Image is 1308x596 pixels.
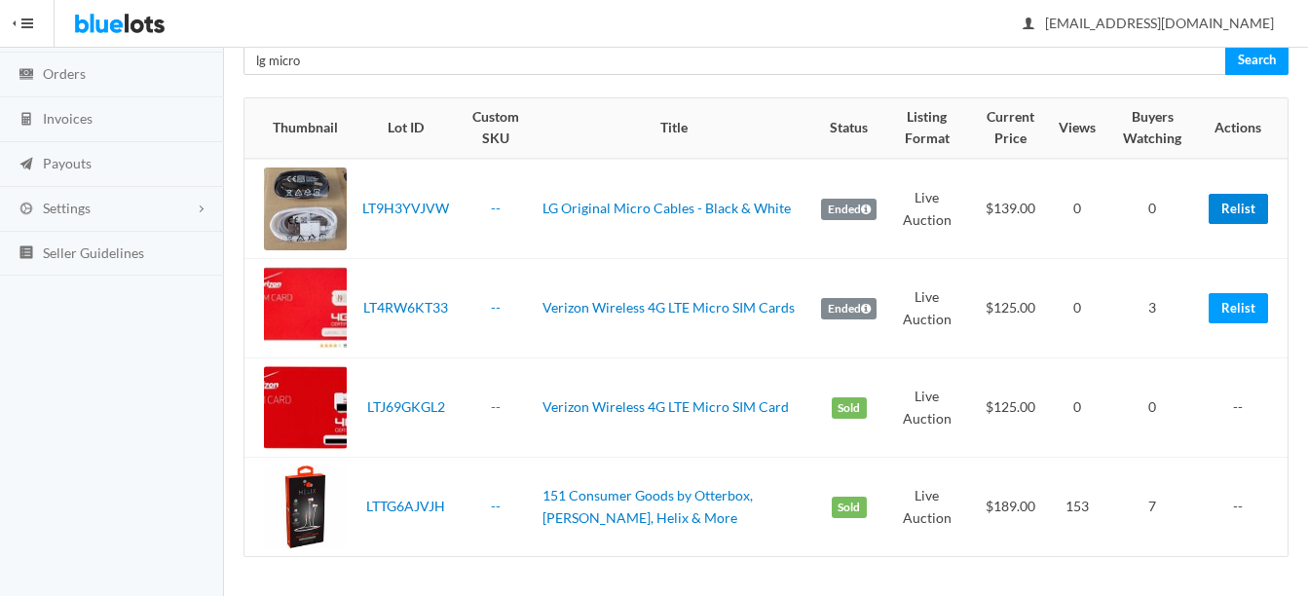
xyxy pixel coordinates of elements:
span: Seller Guidelines [43,244,144,261]
td: $189.00 [969,458,1051,557]
th: Current Price [969,98,1051,159]
th: Actions [1201,98,1288,159]
td: 7 [1103,458,1201,557]
td: Live Auction [884,159,969,259]
td: 0 [1051,358,1103,458]
td: $125.00 [969,259,1051,358]
th: Custom SKU [457,98,535,159]
label: Sold [832,397,867,419]
th: Listing Format [884,98,969,159]
label: Sold [832,497,867,518]
ion-icon: cash [17,66,36,85]
th: Status [813,98,884,159]
label: Ended [821,199,877,220]
td: Live Auction [884,358,969,458]
td: $139.00 [969,159,1051,259]
td: Live Auction [884,458,969,557]
td: 0 [1051,159,1103,259]
label: Ended [821,298,877,319]
a: LTJ69GKGL2 [367,398,445,415]
a: LT9H3YVJVW [362,200,449,216]
span: Payouts [43,155,92,171]
a: LG Original Micro Cables - Black & White [542,200,791,216]
a: LT4RW6KT33 [363,299,448,316]
td: Live Auction [884,259,969,358]
span: Settings [43,200,91,216]
th: Buyers Watching [1103,98,1201,159]
a: Verizon Wireless 4G LTE Micro SIM Cards [542,299,795,316]
input: Search [1225,45,1289,75]
ion-icon: calculator [17,111,36,130]
td: -- [1201,358,1288,458]
a: -- [491,398,501,415]
span: Invoices [43,110,93,127]
th: Thumbnail [244,98,355,159]
td: 0 [1103,159,1201,259]
th: Views [1051,98,1103,159]
td: 0 [1103,358,1201,458]
td: $125.00 [969,358,1051,458]
ion-icon: cog [17,201,36,219]
a: 151 Consumer Goods by Otterbox, [PERSON_NAME], Helix & More [542,487,753,526]
a: Verizon Wireless 4G LTE Micro SIM Card [542,398,789,415]
a: LTTG6AJVJH [366,498,445,514]
span: Orders [43,65,86,82]
input: Search your lots... [243,45,1226,75]
a: -- [491,200,501,216]
td: 3 [1103,259,1201,358]
ion-icon: list box [17,244,36,263]
a: -- [491,299,501,316]
th: Lot ID [355,98,457,159]
a: Relist [1209,194,1268,224]
th: Title [535,98,814,159]
a: -- [491,498,501,514]
td: 0 [1051,259,1103,358]
span: [EMAIL_ADDRESS][DOMAIN_NAME] [1024,15,1274,31]
ion-icon: paper plane [17,156,36,174]
ion-icon: person [1019,16,1038,34]
td: -- [1201,458,1288,557]
td: 153 [1051,458,1103,557]
a: Relist [1209,293,1268,323]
